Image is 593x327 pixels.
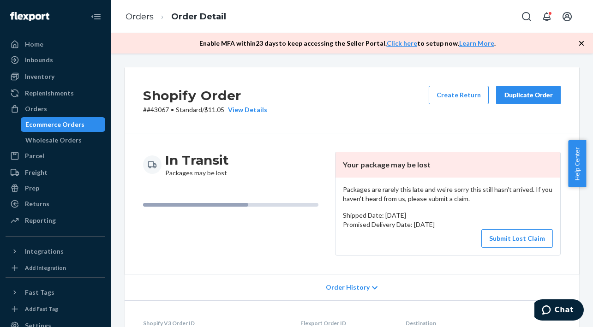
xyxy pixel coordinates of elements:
[199,39,496,48] p: Enable MFA within 23 days to keep accessing the Seller Portal. to setup now. .
[6,165,105,180] a: Freight
[335,152,560,178] header: Your package may be lost
[558,7,576,26] button: Open account menu
[87,7,105,26] button: Close Navigation
[6,37,105,52] a: Home
[6,101,105,116] a: Orders
[118,3,234,30] ol: breadcrumbs
[534,299,584,322] iframe: Opens a widget where you can chat to one of our agents
[224,105,267,114] button: View Details
[343,211,553,220] p: Shipped Date: [DATE]
[6,196,105,211] a: Returns
[496,86,561,104] button: Duplicate Order
[25,151,44,161] div: Parcel
[165,152,229,178] div: Packages may be lost
[171,12,226,22] a: Order Detail
[504,90,553,100] div: Duplicate Order
[143,319,286,327] dt: Shopify V3 Order ID
[429,86,489,104] button: Create Return
[143,105,267,114] p: # #43067 / $11.05
[568,140,586,187] button: Help Center
[25,199,49,208] div: Returns
[517,7,536,26] button: Open Search Box
[25,136,82,145] div: Wholesale Orders
[176,106,202,113] span: Standard
[171,106,174,113] span: •
[387,39,417,47] a: Click here
[6,244,105,259] button: Integrations
[25,168,48,177] div: Freight
[6,303,105,315] a: Add Fast Tag
[6,69,105,84] a: Inventory
[6,86,105,101] a: Replenishments
[25,216,56,225] div: Reporting
[6,285,105,300] button: Fast Tags
[459,39,494,47] a: Learn More
[25,288,54,297] div: Fast Tags
[25,40,43,49] div: Home
[481,229,553,248] button: Submit Lost Claim
[300,319,390,327] dt: Flexport Order ID
[25,247,64,256] div: Integrations
[165,152,229,168] h3: In Transit
[6,262,105,273] a: Add Integration
[343,185,553,203] p: Packages are rarely this late and we're sorry this still hasn't arrived. If you haven't heard fro...
[25,55,53,65] div: Inbounds
[25,72,54,81] div: Inventory
[6,213,105,228] a: Reporting
[25,184,39,193] div: Prep
[143,86,267,105] h2: Shopify Order
[21,117,106,132] a: Ecommerce Orders
[21,133,106,148] a: Wholesale Orders
[25,305,58,313] div: Add Fast Tag
[25,120,84,129] div: Ecommerce Orders
[6,181,105,196] a: Prep
[326,283,370,292] span: Order History
[6,149,105,163] a: Parcel
[406,319,561,327] dt: Destination
[538,7,556,26] button: Open notifications
[25,89,74,98] div: Replenishments
[343,220,553,229] p: Promised Delivery Date: [DATE]
[10,12,49,21] img: Flexport logo
[25,104,47,113] div: Orders
[6,53,105,67] a: Inbounds
[126,12,154,22] a: Orders
[25,264,66,272] div: Add Integration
